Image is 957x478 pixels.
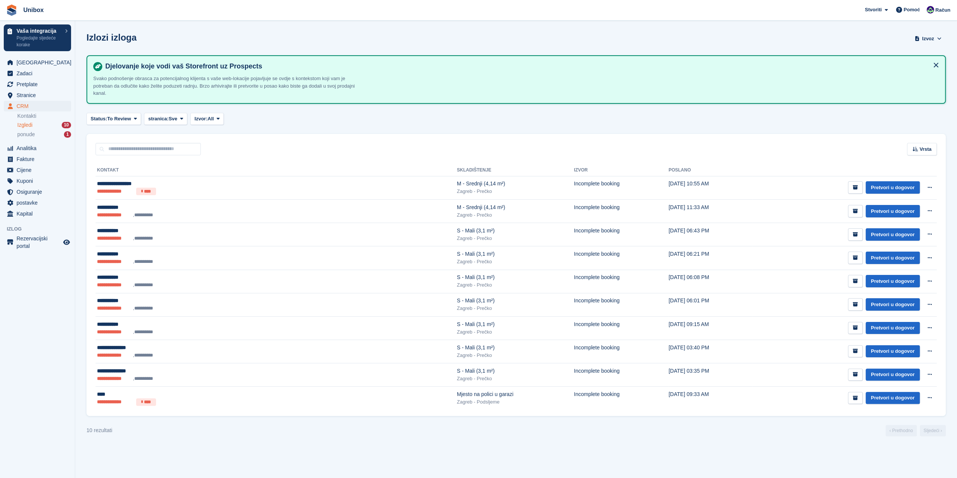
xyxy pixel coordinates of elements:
a: menu [4,101,71,111]
td: Incomplete booking [574,223,669,246]
a: menu [4,197,71,208]
span: CRM [17,101,62,111]
span: Stvoriti [865,6,882,14]
a: Jelovnik [4,235,71,250]
div: S - Mali (3,1 m²) [457,250,574,258]
a: Pretvori u dogovor [866,228,920,241]
span: To Review [107,115,131,123]
td: Incomplete booking [574,293,669,316]
th: Skladištenje [457,164,574,176]
span: Rezervacijski portal [17,235,62,250]
nav: Page [884,425,947,436]
a: Pretvori u dogovor [866,252,920,264]
th: Izvor [574,164,669,176]
div: 1 [64,131,71,138]
div: S - Mali (3,1 m²) [457,297,574,305]
a: Pretvori u dogovor [866,369,920,381]
div: Zagreb - Prečko [457,258,574,266]
div: Zagreb - Prečko [457,352,574,359]
div: M - Srednji (4,14 m²) [457,180,574,188]
span: stranica: [148,115,168,123]
div: 10 [62,122,71,128]
a: Pretvori u dogovor [866,392,920,404]
button: Status: To Review [86,113,141,125]
td: [DATE] 06:43 PM [669,223,753,246]
td: [DATE] 06:01 PM [669,293,753,316]
div: Zagreb - Podsljeme [457,398,574,406]
a: Pretvori u dogovor [866,322,920,334]
span: [GEOGRAPHIC_DATA] [17,57,62,68]
a: Pretvori u dogovor [866,298,920,311]
button: stranica: Sve [144,113,187,125]
a: Pretvori u dogovor [866,275,920,287]
span: Vrsta [919,146,931,153]
span: Kuponi [17,176,62,186]
span: Stranice [17,90,62,100]
a: menu [4,68,71,79]
div: Zagreb - Prečko [457,305,574,312]
td: [DATE] 09:15 AM [669,316,753,340]
div: Mjesto na polici u garazi [457,390,574,398]
th: Kontakt [96,164,457,176]
span: Fakture [17,154,62,164]
a: Izgledi 10 [17,121,71,129]
td: Incomplete booking [574,340,669,363]
td: Incomplete booking [574,200,669,223]
td: [DATE] 03:40 PM [669,340,753,363]
span: Cijene [17,165,62,175]
a: menu [4,90,71,100]
a: menu [4,143,71,153]
span: ponude [17,131,35,138]
a: menu [4,187,71,197]
span: Status: [91,115,107,123]
img: Frane Sesnic [927,6,934,14]
img: stora-icon-8386f47178a22dfd0bd8f6a31ec36ba5ce8667c1dd55bd0f319d3a0aa187defe.svg [6,5,17,16]
div: 10 rezultati [86,426,112,434]
td: [DATE] 06:08 PM [669,270,753,293]
td: Incomplete booking [574,270,669,293]
a: Pretvori u dogovor [866,205,920,217]
p: Vaša integracija [17,28,61,33]
td: Incomplete booking [574,316,669,340]
div: S - Mali (3,1 m²) [457,344,574,352]
div: Zagreb - Prečko [457,281,574,289]
td: [DATE] 11:33 AM [669,200,753,223]
a: Unibox [20,4,47,16]
span: Analitika [17,143,62,153]
div: S - Mali (3,1 m²) [457,273,574,281]
button: Izvor: All [190,113,224,125]
span: Sve [168,115,177,123]
td: Incomplete booking [574,387,669,410]
span: Pomoć [904,6,920,14]
span: All [208,115,214,123]
span: Pretplate [17,79,62,90]
span: Izvoz [922,35,934,42]
div: M - Srednji (4,14 m²) [457,203,574,211]
a: menu [4,154,71,164]
a: ponude 1 [17,131,71,138]
div: Zagreb - Prečko [457,328,574,336]
span: Račun [935,6,950,14]
span: Osiguranje [17,187,62,197]
a: menu [4,79,71,90]
div: S - Mali (3,1 m²) [457,227,574,235]
td: [DATE] 06:21 PM [669,246,753,270]
a: Pretvori u dogovor [866,181,920,194]
button: Izvoz [913,32,943,45]
div: S - Mali (3,1 m²) [457,320,574,328]
td: [DATE] 10:55 AM [669,176,753,200]
p: Pogledajte sljedeće korake [17,35,61,48]
th: Poslano [669,164,753,176]
td: [DATE] 03:35 PM [669,363,753,386]
span: Izgledi [17,121,32,129]
div: Zagreb - Prečko [457,375,574,382]
td: Incomplete booking [574,246,669,270]
a: Pregled trgovine [62,238,71,247]
h4: Djelovanje koje vodi vaš Storefront uz Prospects [102,62,939,71]
a: menu [4,176,71,186]
a: Vaša integracija Pogledajte sljedeće korake [4,24,71,51]
a: Prethodno [886,425,917,436]
td: Incomplete booking [574,363,669,386]
span: Zadaci [17,68,62,79]
h1: Izlozi izloga [86,32,136,42]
